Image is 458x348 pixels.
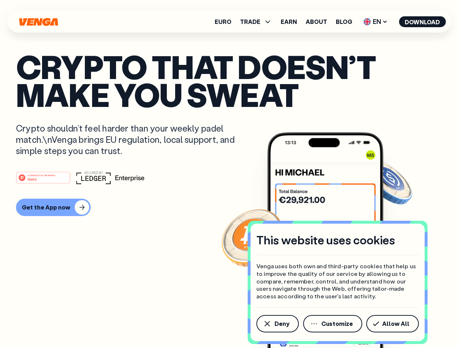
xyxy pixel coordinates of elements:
a: Get the App now [16,199,442,216]
button: Download [399,16,446,27]
span: TRADE [240,19,260,25]
a: Blog [336,19,352,25]
span: Allow All [382,321,409,327]
tspan: #1 PRODUCT OF THE MONTH [28,174,55,176]
button: Allow All [366,315,419,332]
button: Get the App now [16,199,91,216]
span: Deny [275,321,289,327]
h4: This website uses cookies [256,232,395,248]
a: About [306,19,327,25]
button: Customize [303,315,362,332]
a: #1 PRODUCT OF THE MONTHWeb3 [16,176,70,185]
a: Euro [215,19,231,25]
span: Customize [321,321,353,327]
div: Get the App now [22,204,70,211]
img: flag-uk [363,18,371,25]
span: EN [361,16,390,28]
p: Venga uses both own and third-party cookies that help us to improve the quality of our service by... [256,262,419,300]
img: Bitcoin [220,205,285,270]
p: Crypto shouldn’t feel harder than your weekly padel match.\nVenga brings EU regulation, local sup... [16,123,245,157]
img: USDC coin [362,156,414,208]
span: TRADE [240,17,272,26]
a: Earn [281,19,297,25]
svg: Home [18,18,59,26]
p: Crypto that doesn’t make you sweat [16,53,442,108]
tspan: Web3 [28,177,37,181]
button: Deny [256,315,299,332]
